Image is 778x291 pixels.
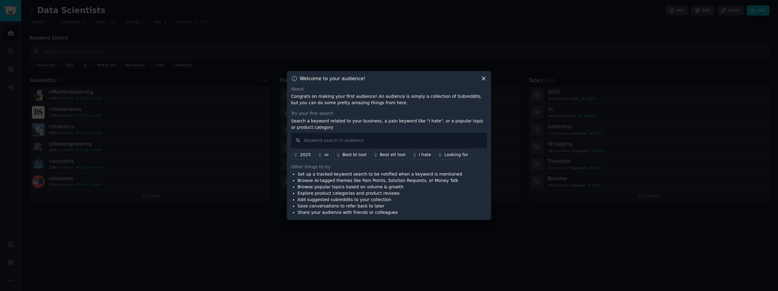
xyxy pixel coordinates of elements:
a: vc [315,150,332,159]
li: Set up a tracked keyword search to be notified when a keyword is mentioned [298,171,462,177]
li: Save conversations to refer back to later [298,203,462,209]
a: 2025 [291,150,313,159]
p: Search a keyword related to your business, a pain keyword like "I hate", or a popular topic or pr... [291,118,487,131]
div: Best bi tool [343,152,367,158]
a: Best etl tool [371,150,408,159]
div: vc [324,152,329,158]
div: About [291,86,487,92]
input: Keyword search in audience [291,133,487,148]
p: Congrats on making your first audience! An audience is simply a collection of Subreddits, but you... [291,93,487,106]
h3: Welcome to your audience! [300,75,366,82]
li: Add suggested subreddits to your collection [298,197,462,203]
div: Best etl tool [380,152,405,158]
li: Browse popular topics based on volume & growth [298,184,462,190]
a: Best bi tool [334,150,369,159]
li: Explore product categories and product reviews [298,190,462,197]
div: Try your first search [291,110,487,117]
li: Browse AI-tagged themes like Pain Points, Solution Requests, or Money Talk [298,177,462,184]
div: Looking for [444,152,468,158]
div: Other things to try [291,164,487,170]
a: I hate [410,150,433,159]
div: 2025 [300,152,311,158]
li: Share your audience with friends or colleagues [298,209,462,216]
a: Looking for [435,150,470,159]
div: I hate [419,152,431,158]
